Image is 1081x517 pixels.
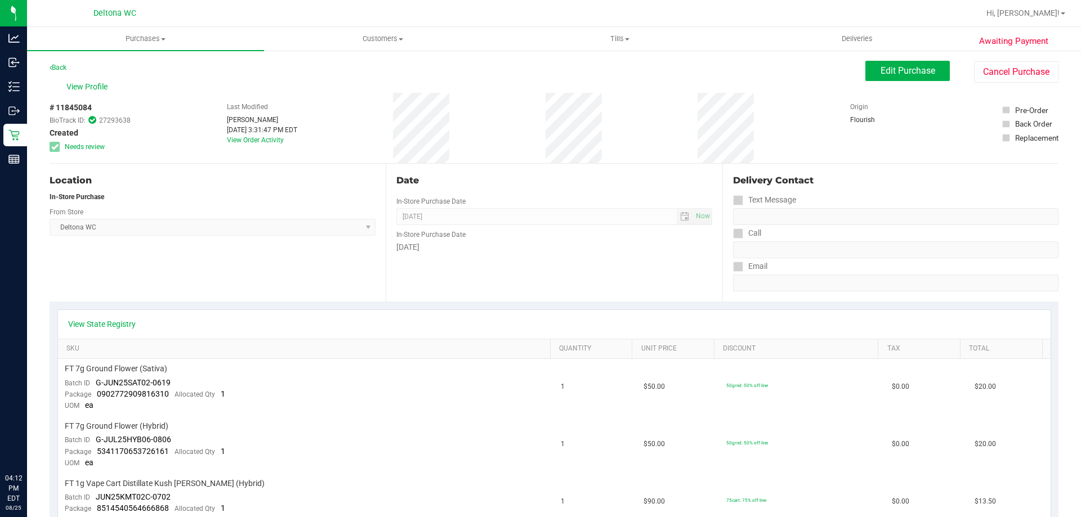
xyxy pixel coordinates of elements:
label: Email [733,258,767,275]
div: Location [50,174,376,187]
span: UOM [65,402,79,410]
span: $50.00 [644,381,665,392]
p: 04:12 PM EDT [5,473,22,503]
span: 1 [561,439,565,449]
span: Batch ID [65,436,90,444]
input: Format: (999) 999-9999 [733,208,1058,225]
a: Back [50,64,66,71]
span: $13.50 [975,496,996,507]
inline-svg: Outbound [8,105,20,116]
span: Batch ID [65,493,90,501]
span: FT 1g Vape Cart Distillate Kush [PERSON_NAME] (Hybrid) [65,478,265,489]
span: Allocated Qty [175,505,215,512]
a: Tax [887,344,956,353]
span: FT 7g Ground Flower (Sativa) [65,363,167,374]
span: $90.00 [644,496,665,507]
inline-svg: Retail [8,129,20,141]
span: Allocated Qty [175,448,215,456]
span: Purchases [27,34,264,44]
span: 1 [561,381,565,392]
div: Replacement [1015,132,1058,143]
span: 75cart: 75% off line [726,497,766,503]
span: FT 7g Ground Flower (Hybrid) [65,421,168,431]
span: Batch ID [65,379,90,387]
span: 1 [221,503,225,512]
span: Hi, [PERSON_NAME]! [986,8,1060,17]
span: Created [50,127,78,139]
inline-svg: Analytics [8,33,20,44]
span: 27293638 [99,115,131,125]
a: Customers [264,27,501,51]
span: Awaiting Payment [979,35,1048,48]
span: ea [85,401,93,410]
inline-svg: Inventory [8,81,20,92]
label: From Store [50,207,83,217]
div: [DATE] 3:31:47 PM EDT [227,125,297,135]
div: Date [396,174,712,187]
inline-svg: Reports [8,154,20,165]
input: Format: (999) 999-9999 [733,241,1058,258]
a: Quantity [559,344,628,353]
span: $0.00 [892,381,909,392]
div: Pre-Order [1015,105,1048,116]
a: SKU [66,344,546,353]
span: JUN25KMT02C-0702 [96,492,171,501]
a: View Order Activity [227,136,284,144]
span: Package [65,390,91,398]
span: Package [65,448,91,456]
span: 0902772909816310 [97,389,169,398]
a: Deliveries [739,27,976,51]
span: $0.00 [892,496,909,507]
label: Call [733,225,761,241]
div: Delivery Contact [733,174,1058,187]
span: 1 [221,389,225,398]
label: In-Store Purchase Date [396,230,466,240]
button: Cancel Purchase [974,61,1058,83]
span: G-JUL25HYB06-0806 [96,435,171,444]
a: Unit Price [641,344,710,353]
a: Discount [723,344,874,353]
strong: In-Store Purchase [50,193,104,201]
span: $50.00 [644,439,665,449]
a: Purchases [27,27,264,51]
span: Deliveries [827,34,888,44]
span: In Sync [88,115,96,125]
button: Edit Purchase [865,61,950,81]
span: Package [65,505,91,512]
iframe: Resource center [11,427,45,461]
label: Last Modified [227,102,268,112]
span: UOM [65,459,79,467]
span: $20.00 [975,381,996,392]
span: ea [85,458,93,467]
span: View Profile [66,81,111,93]
span: $20.00 [975,439,996,449]
span: Tills [502,34,738,44]
span: 50grnd: 50% off line [726,383,768,388]
span: 5341170653726161 [97,447,169,456]
a: Tills [501,27,738,51]
span: 1 [561,496,565,507]
span: $0.00 [892,439,909,449]
span: Edit Purchase [881,65,935,76]
span: # 11845084 [50,102,92,114]
div: [PERSON_NAME] [227,115,297,125]
span: 1 [221,447,225,456]
div: [DATE] [396,241,712,253]
span: Needs review [65,142,105,152]
span: G-JUN25SAT02-0619 [96,378,171,387]
label: Text Message [733,192,796,208]
span: 8514540564666868 [97,503,169,512]
span: BioTrack ID: [50,115,86,125]
span: Customers [265,34,501,44]
p: 08/25 [5,503,22,512]
label: In-Store Purchase Date [396,196,466,206]
inline-svg: Inbound [8,57,20,68]
span: Deltona WC [93,8,136,18]
a: Total [969,344,1038,353]
span: Allocated Qty [175,390,215,398]
a: View State Registry [68,318,136,330]
div: Flourish [850,115,906,125]
label: Origin [850,102,868,112]
span: 50grnd: 50% off line [726,440,768,446]
div: Back Order [1015,118,1052,129]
